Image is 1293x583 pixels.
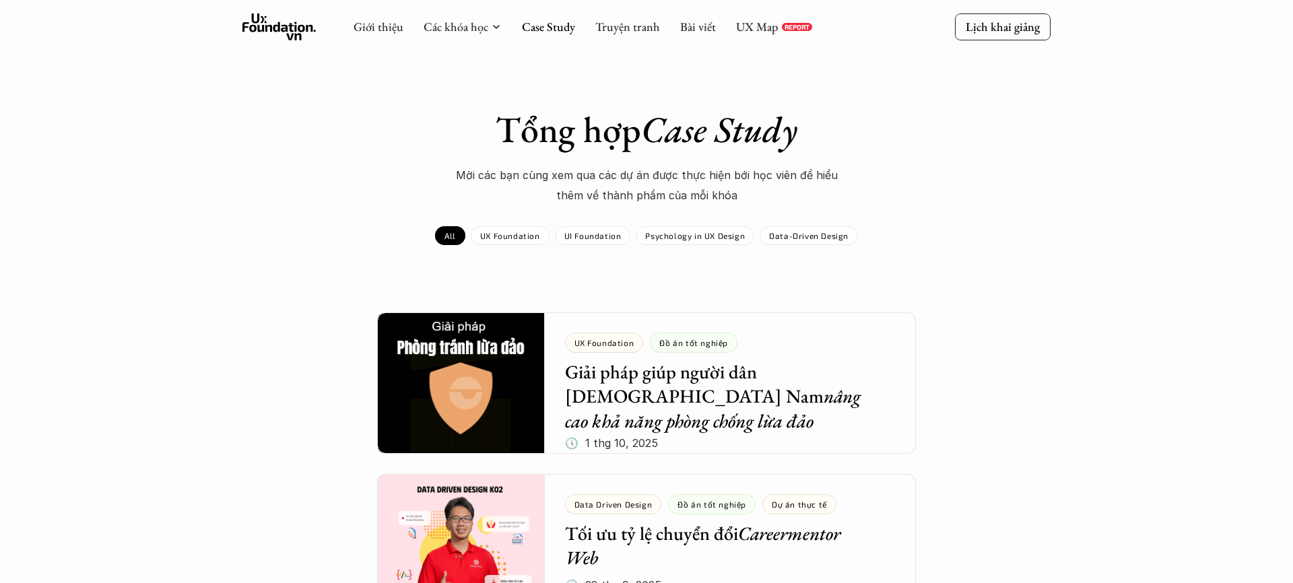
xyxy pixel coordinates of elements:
[966,19,1040,34] p: Lịch khai giảng
[354,19,403,34] a: Giới thiệu
[377,312,916,454] a: Giải pháp giúp người dân [DEMOGRAPHIC_DATA] Namnâng cao khả năng phòng chống lừa đảo🕔 1 thg 10, 2025
[424,19,488,34] a: Các khóa học
[411,108,882,151] h1: Tổng hợp
[782,23,812,31] a: REPORT
[955,13,1051,40] a: Lịch khai giảng
[444,165,849,206] p: Mời các bạn cùng xem qua các dự án được thực hiện bới học viên để hiểu thêm về thành phẩm của mỗi...
[769,231,849,240] p: Data-Driven Design
[645,231,745,240] p: Psychology in UX Design
[564,231,622,240] p: UI Foundation
[785,23,809,31] p: REPORT
[522,19,575,34] a: Case Study
[680,19,716,34] a: Bài viết
[595,19,660,34] a: Truyện tranh
[480,231,540,240] p: UX Foundation
[444,231,456,240] p: All
[736,19,778,34] a: UX Map
[641,106,797,153] em: Case Study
